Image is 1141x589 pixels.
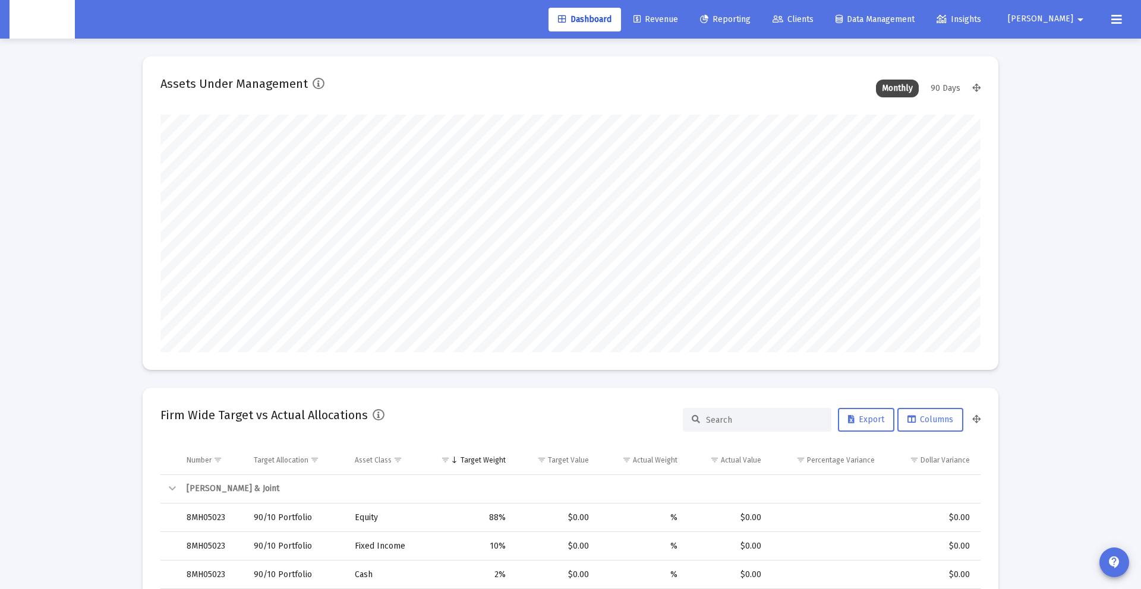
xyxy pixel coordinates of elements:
td: 8MH05023 [178,532,245,560]
td: Column Actual Value [686,446,770,474]
td: Column Target Allocation [245,446,346,474]
div: $0.00 [522,512,589,524]
td: Equity [346,503,425,532]
div: Target Value [548,455,589,465]
div: $0.00 [891,512,970,524]
td: 90/10 Portfolio [245,560,346,589]
div: Percentage Variance [807,455,875,465]
span: Dashboard [558,14,612,24]
input: Search [706,415,822,425]
div: 88% [433,512,505,524]
span: Show filter options for column 'Actual Value' [710,455,719,464]
div: Target Weight [461,455,506,465]
div: Actual Value [721,455,761,465]
div: 10% [433,540,505,552]
td: Column Target Weight [425,446,513,474]
td: Column Asset Class [346,446,425,474]
mat-icon: arrow_drop_down [1073,8,1088,31]
div: $0.00 [522,540,589,552]
span: Insights [937,14,981,24]
td: 90/10 Portfolio [245,503,346,532]
div: $0.00 [522,569,589,581]
div: % [606,540,678,552]
button: Columns [897,408,963,432]
td: Column Actual Weight [597,446,686,474]
a: Clients [763,8,823,31]
div: 90 Days [925,80,966,97]
span: Show filter options for column 'Percentage Variance' [796,455,805,464]
span: Reporting [700,14,751,24]
div: 2% [433,569,505,581]
span: [PERSON_NAME] [1008,14,1073,24]
button: [PERSON_NAME] [994,7,1102,31]
span: Revenue [633,14,678,24]
h2: Firm Wide Target vs Actual Allocations [160,406,368,425]
h2: Assets Under Management [160,74,308,93]
td: Column Target Value [514,446,597,474]
td: Collapse [160,475,178,503]
span: Show filter options for column 'Actual Weight' [622,455,631,464]
span: Data Management [836,14,915,24]
span: Show filter options for column 'Target Value' [537,455,546,464]
div: Monthly [876,80,919,97]
div: % [606,569,678,581]
div: $0.00 [694,512,761,524]
td: Column Number [178,446,245,474]
span: Show filter options for column 'Dollar Variance' [910,455,919,464]
td: 8MH05023 [178,503,245,532]
div: % [606,512,678,524]
td: Column Dollar Variance [883,446,981,474]
img: Dashboard [18,8,66,31]
td: Fixed Income [346,532,425,560]
td: 90/10 Portfolio [245,532,346,560]
span: Show filter options for column 'Number' [213,455,222,464]
div: $0.00 [891,540,970,552]
td: Cash [346,560,425,589]
a: Reporting [691,8,760,31]
div: [PERSON_NAME] & Joint [187,483,970,495]
td: 8MH05023 [178,560,245,589]
a: Data Management [826,8,924,31]
div: $0.00 [694,540,761,552]
a: Dashboard [549,8,621,31]
a: Revenue [624,8,688,31]
span: Clients [773,14,814,24]
div: Asset Class [355,455,392,465]
span: Show filter options for column 'Target Allocation' [310,455,319,464]
div: $0.00 [891,569,970,581]
div: Data grid [160,446,981,589]
mat-icon: contact_support [1107,555,1121,569]
span: Export [848,414,884,425]
button: Export [838,408,894,432]
div: $0.00 [694,569,761,581]
div: Actual Weight [633,455,677,465]
div: Number [187,455,212,465]
div: Target Allocation [254,455,308,465]
span: Columns [907,414,953,425]
td: Column Percentage Variance [770,446,884,474]
span: Show filter options for column 'Asset Class' [393,455,402,464]
a: Insights [927,8,991,31]
div: Dollar Variance [921,455,970,465]
span: Show filter options for column 'Target Weight' [441,455,450,464]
